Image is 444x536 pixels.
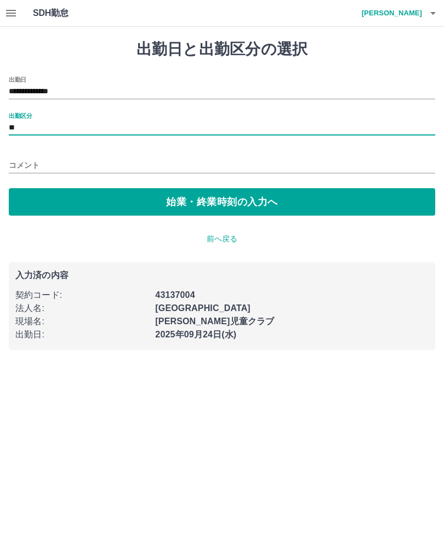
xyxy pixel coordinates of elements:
[155,290,195,300] b: 43137004
[9,233,435,245] p: 前へ戻る
[155,317,274,326] b: [PERSON_NAME]児童クラブ
[15,271,429,280] p: 入力済の内容
[9,75,26,83] label: 出勤日
[9,40,435,59] h1: 出勤日と出勤区分の選択
[155,330,236,339] b: 2025年09月24日(水)
[155,303,251,313] b: [GEOGRAPHIC_DATA]
[9,188,435,216] button: 始業・終業時刻の入力へ
[15,289,149,302] p: 契約コード :
[15,302,149,315] p: 法人名 :
[15,328,149,341] p: 出勤日 :
[9,111,32,120] label: 出勤区分
[15,315,149,328] p: 現場名 :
